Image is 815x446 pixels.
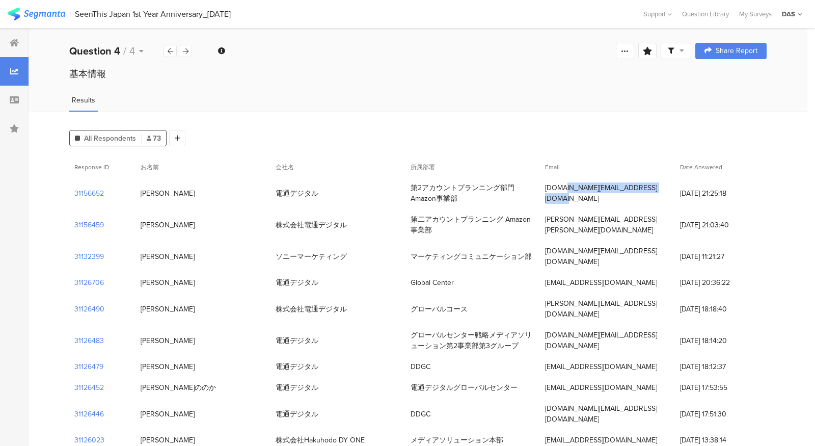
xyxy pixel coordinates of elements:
[782,9,795,19] div: DAS
[74,361,103,372] section: 31126479
[411,361,430,372] div: DDGC
[734,9,777,19] a: My Surveys
[276,382,318,393] div: 電通デジタル
[411,382,518,393] div: 電通デジタルグローバルセンター
[411,330,535,351] div: グローバルセンター戦略メディアソリューション第2事業部第3グループ
[276,361,318,372] div: 電通デジタル
[276,335,318,346] div: 電通デジタル
[545,361,657,372] div: [EMAIL_ADDRESS][DOMAIN_NAME]
[276,188,318,199] div: 電通デジタル
[69,43,120,59] b: Question 4
[680,304,762,314] span: [DATE] 18:18:40
[680,382,762,393] span: [DATE] 17:53:55
[545,403,670,425] div: [DOMAIN_NAME][EMAIL_ADDRESS][DOMAIN_NAME]
[677,9,734,19] a: Question Library
[411,435,503,445] div: メディアソリューション本部
[276,163,294,172] span: 会社名
[680,163,722,172] span: Date Answered
[74,304,104,314] section: 31126490
[72,95,95,106] span: Results
[276,409,318,419] div: 電通デジタル
[680,277,762,288] span: [DATE] 20:36:22
[411,214,535,235] div: 第二アカウントプランニング Amazon事業部
[74,188,104,199] section: 31156652
[141,361,195,372] div: [PERSON_NAME]
[129,43,135,59] span: 4
[680,361,762,372] span: [DATE] 18:12:37
[411,277,454,288] div: Global Center
[74,277,104,288] section: 31126706
[141,382,216,393] div: [PERSON_NAME]ののか
[74,220,104,230] section: 31156459
[141,277,195,288] div: [PERSON_NAME]
[411,409,430,419] div: DDGC
[680,251,762,262] span: [DATE] 11:21:27
[411,304,468,314] div: グローバルコース
[123,43,126,59] span: /
[680,435,762,445] span: [DATE] 13:38:14
[545,382,657,393] div: [EMAIL_ADDRESS][DOMAIN_NAME]
[141,409,195,419] div: [PERSON_NAME]
[545,330,670,351] div: [DOMAIN_NAME][EMAIL_ADDRESS][DOMAIN_NAME]
[545,298,670,320] div: [PERSON_NAME][EMAIL_ADDRESS][DOMAIN_NAME]
[545,163,560,172] span: Email
[680,409,762,419] span: [DATE] 17:51:30
[141,251,195,262] div: [PERSON_NAME]
[276,251,347,262] div: ソニーマーケティング
[680,188,762,199] span: [DATE] 21:25:18
[276,435,365,445] div: 株式会社Hakuhodo DY ONE
[74,163,109,172] span: Response ID
[8,8,65,20] img: segmanta logo
[74,335,104,346] section: 31126483
[141,163,159,172] span: お名前
[69,67,767,81] div: 基本情報
[74,382,104,393] section: 31126452
[74,409,104,419] section: 31126446
[411,251,532,262] div: マーケティングコミュニケーション部
[276,304,347,314] div: 株式会社電通デジタル
[141,304,195,314] div: [PERSON_NAME]
[147,133,161,144] span: 73
[141,335,195,346] div: [PERSON_NAME]
[74,251,104,262] section: 31132399
[141,435,195,445] div: [PERSON_NAME]
[643,6,672,22] div: Support
[141,220,195,230] div: [PERSON_NAME]
[545,277,657,288] div: [EMAIL_ADDRESS][DOMAIN_NAME]
[75,9,231,19] div: SeenThis Japan 1st Year Anniversary_[DATE]
[545,214,670,235] div: [PERSON_NAME][EMAIL_ADDRESS][PERSON_NAME][DOMAIN_NAME]
[74,435,104,445] section: 31126023
[84,133,136,144] span: All Respondents
[545,246,670,267] div: [DOMAIN_NAME][EMAIL_ADDRESS][DOMAIN_NAME]
[411,163,435,172] span: 所属部署
[69,8,71,20] div: |
[545,435,657,445] div: [EMAIL_ADDRESS][DOMAIN_NAME]
[680,335,762,346] span: [DATE] 18:14:20
[411,182,535,204] div: 第2アカウントプランニング部門 Amazon事業部
[680,220,762,230] span: [DATE] 21:03:40
[716,47,757,55] span: Share Report
[545,182,670,204] div: [DOMAIN_NAME][EMAIL_ADDRESS][DOMAIN_NAME]
[141,188,195,199] div: [PERSON_NAME]
[276,277,318,288] div: 電通デジタル
[276,220,347,230] div: 株式会社電通デジタル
